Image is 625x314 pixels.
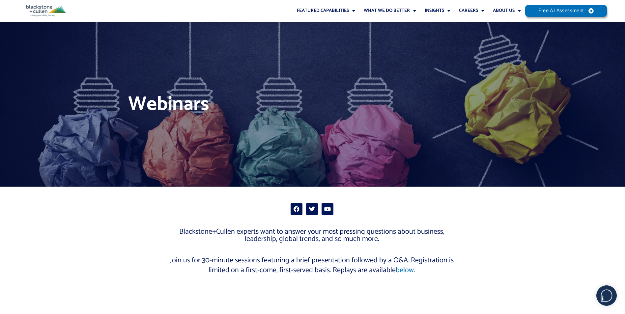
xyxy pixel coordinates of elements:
a: below [396,264,414,276]
h1: Webinars [128,91,317,118]
p: Blackstone+Cullen experts want to answer your most pressing questions about business, leadership,... [172,228,451,243]
p: Join us for 30-minute sessions featuring a brief presentation followed by a Q&A. Registration is ... [166,256,458,275]
a: Free AI Assessment [525,5,607,17]
span: Free AI Assessment [538,8,584,13]
img: users%2F5SSOSaKfQqXq3cFEnIZRYMEs4ra2%2Fmedia%2Fimages%2F-Bulle%20blanche%20sans%20fond%20%2B%20ma... [597,286,616,305]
